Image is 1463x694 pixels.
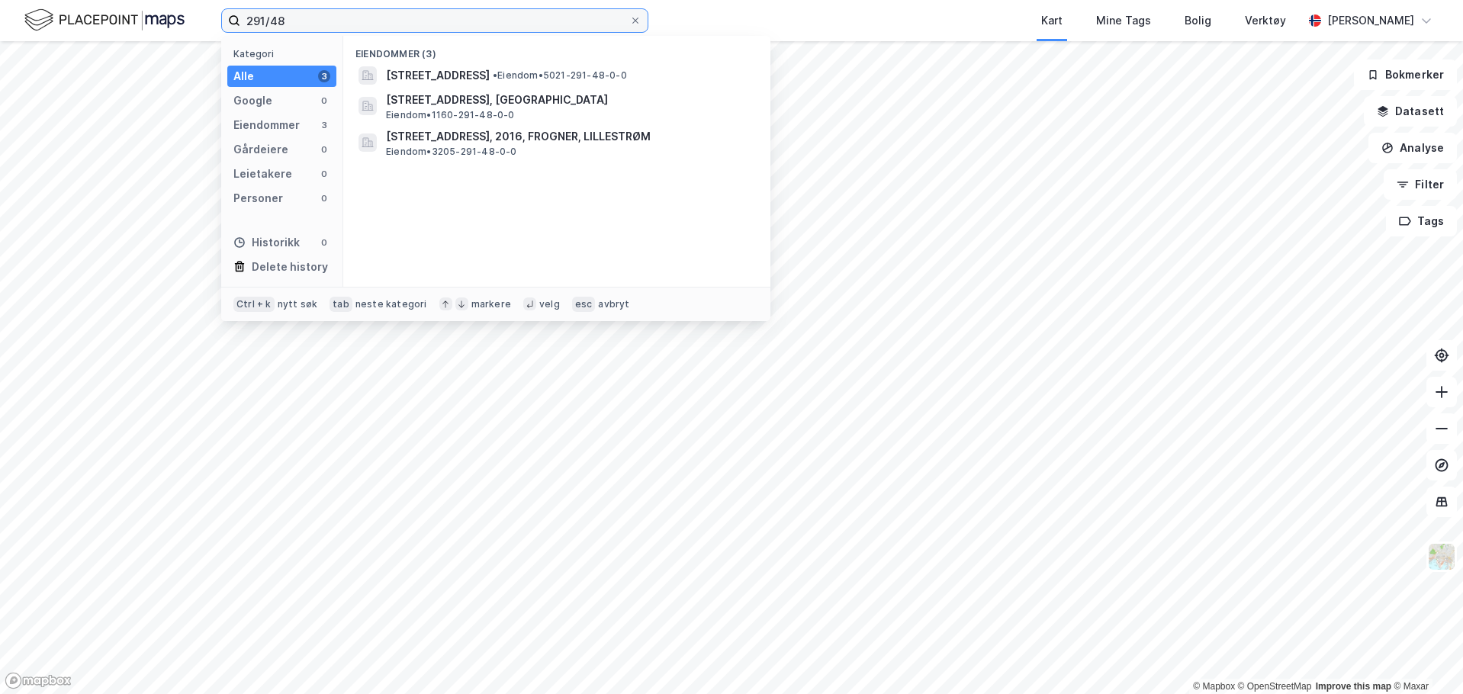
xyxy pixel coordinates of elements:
div: Kart [1041,11,1063,30]
div: 3 [318,70,330,82]
div: tab [330,297,352,312]
button: Analyse [1368,133,1457,163]
div: nytt søk [278,298,318,310]
div: Eiendommer (3) [343,36,770,63]
a: Improve this map [1316,681,1391,692]
div: neste kategori [355,298,427,310]
img: Z [1427,542,1456,571]
span: [STREET_ADDRESS], [GEOGRAPHIC_DATA] [386,91,752,109]
div: Alle [233,67,254,85]
div: 0 [318,236,330,249]
div: Ctrl + k [233,297,275,312]
span: [STREET_ADDRESS], 2016, FROGNER, LILLESTRØM [386,127,752,146]
a: Mapbox homepage [5,672,72,689]
input: Søk på adresse, matrikkel, gårdeiere, leietakere eller personer [240,9,629,32]
span: Eiendom • 3205-291-48-0-0 [386,146,517,158]
button: Filter [1384,169,1457,200]
button: Bokmerker [1354,59,1457,90]
div: 0 [318,95,330,107]
div: Eiendommer [233,116,300,134]
div: 0 [318,168,330,180]
div: Bolig [1185,11,1211,30]
div: markere [471,298,511,310]
span: • [493,69,497,81]
div: Verktøy [1245,11,1286,30]
div: avbryt [598,298,629,310]
div: esc [572,297,596,312]
button: Datasett [1364,96,1457,127]
div: Personer [233,189,283,207]
span: [STREET_ADDRESS] [386,66,490,85]
div: Gårdeiere [233,140,288,159]
div: [PERSON_NAME] [1327,11,1414,30]
iframe: Chat Widget [1387,621,1463,694]
div: Google [233,92,272,110]
span: Eiendom • 1160-291-48-0-0 [386,109,515,121]
div: Delete history [252,258,328,276]
span: Eiendom • 5021-291-48-0-0 [493,69,627,82]
div: 3 [318,119,330,131]
div: 0 [318,143,330,156]
img: logo.f888ab2527a4732fd821a326f86c7f29.svg [24,7,185,34]
a: OpenStreetMap [1238,681,1312,692]
div: Mine Tags [1096,11,1151,30]
div: velg [539,298,560,310]
div: Kontrollprogram for chat [1387,621,1463,694]
div: 0 [318,192,330,204]
div: Leietakere [233,165,292,183]
div: Historikk [233,233,300,252]
a: Mapbox [1193,681,1235,692]
button: Tags [1386,206,1457,236]
div: Kategori [233,48,336,59]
